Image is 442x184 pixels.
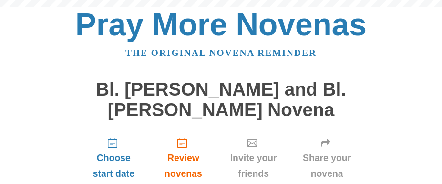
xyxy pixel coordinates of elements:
span: Share your novena [299,150,355,182]
span: Review novenas [159,150,207,182]
a: The original novena reminder [125,48,317,58]
span: Choose start date [88,150,140,182]
span: Invite your friends [227,150,280,182]
h1: Bl. [PERSON_NAME] and Bl. [PERSON_NAME] Novena [78,79,364,120]
a: Pray More Novenas [75,7,367,42]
